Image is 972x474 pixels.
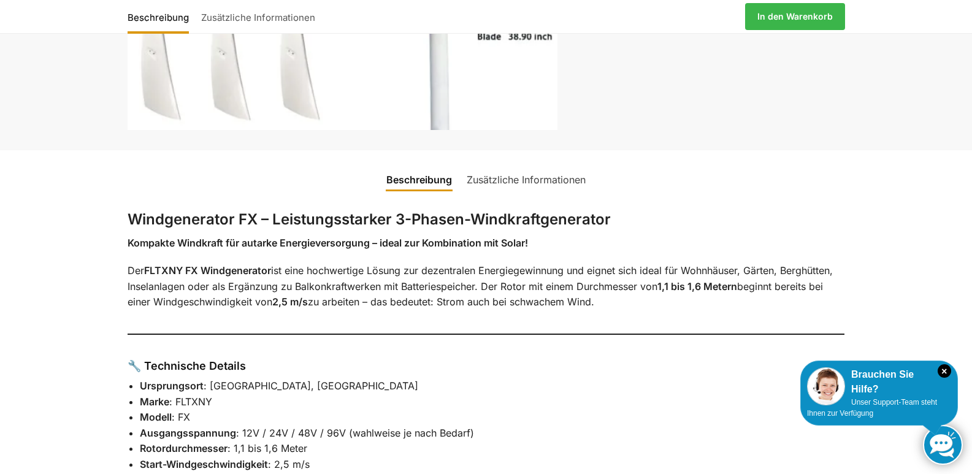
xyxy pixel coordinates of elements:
[140,426,845,442] li: : 12V / 24V / 48V / 96V (wahlweise je nach Bedarf)
[140,394,845,410] li: : FLTXNY
[140,458,268,470] strong: Start-Windgeschwindigkeit
[140,457,845,473] li: : 2,5 m/s
[140,427,236,439] strong: Ausgangsspannung
[272,296,308,308] strong: 2,5 m/s
[140,378,845,394] li: : [GEOGRAPHIC_DATA], [GEOGRAPHIC_DATA]
[140,380,204,392] strong: Ursprungsort
[144,264,271,277] strong: FLTXNY FX Windgenerator
[459,165,593,194] a: Zusätzliche Informationen
[745,3,845,30] a: In den Warenkorb
[140,441,845,457] li: : 1,1 bis 1,6 Meter
[938,364,951,378] i: Schließen
[657,280,737,292] strong: 1,1 bis 1,6 Metern
[128,263,845,310] p: Der ist eine hochwertige Lösung zur dezentralen Energiegewinnung und eignet sich ideal für Wohnhä...
[128,358,845,373] h4: 🔧 Technische Details
[128,209,845,231] h3: Windgenerator FX – Leistungsstarker 3-Phasen-Windkraftgenerator
[140,410,845,426] li: : FX
[807,398,937,418] span: Unser Support-Team steht Ihnen zur Verfügung
[140,396,169,408] strong: Marke
[807,367,951,397] div: Brauchen Sie Hilfe?
[128,2,195,31] a: Beschreibung
[379,165,459,194] a: Beschreibung
[140,411,172,423] strong: Modell
[128,237,528,249] strong: Kompakte Windkraft für autarke Energieversorgung – ideal zur Kombination mit Solar!
[140,442,228,454] strong: Rotordurchmesser
[807,367,845,405] img: Customer service
[195,2,321,31] a: Zusätzliche Informationen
